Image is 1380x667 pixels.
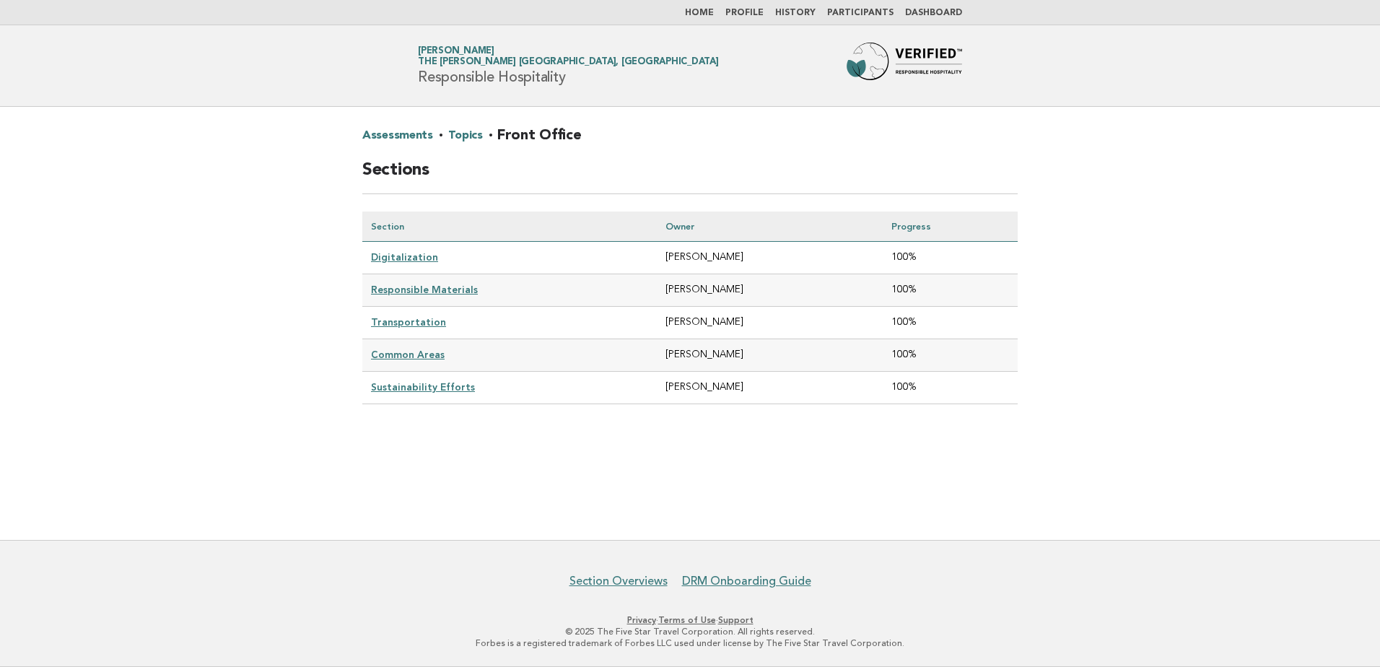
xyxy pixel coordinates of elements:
a: DRM Onboarding Guide [682,574,811,588]
p: © 2025 The Five Star Travel Corporation. All rights reserved. [248,626,1132,637]
a: History [775,9,816,17]
a: [PERSON_NAME]The [PERSON_NAME] [GEOGRAPHIC_DATA], [GEOGRAPHIC_DATA] [418,46,719,66]
a: Transportation [371,316,446,328]
img: Forbes Travel Guide [847,43,962,89]
td: [PERSON_NAME] [657,274,883,307]
th: Owner [657,212,883,242]
td: 100% [883,339,1018,372]
td: [PERSON_NAME] [657,307,883,339]
a: Assessments [362,124,433,147]
td: 100% [883,274,1018,307]
a: Topics [448,124,482,147]
a: Section Overviews [569,574,668,588]
h1: Responsible Hospitality [418,47,719,84]
h2: · · Front Office [362,124,1018,159]
h2: Sections [362,159,1018,194]
td: [PERSON_NAME] [657,242,883,274]
td: [PERSON_NAME] [657,339,883,372]
td: 100% [883,242,1018,274]
td: [PERSON_NAME] [657,372,883,404]
p: Forbes is a registered trademark of Forbes LLC used under license by The Five Star Travel Corpora... [248,637,1132,649]
a: Common Areas [371,349,445,360]
a: Sustainability Efforts [371,381,475,393]
a: Dashboard [905,9,962,17]
a: Support [718,615,754,625]
th: Section [362,212,657,242]
th: Progress [883,212,1018,242]
p: · · [248,614,1132,626]
a: Profile [725,9,764,17]
a: Participants [827,9,894,17]
td: 100% [883,372,1018,404]
span: The [PERSON_NAME] [GEOGRAPHIC_DATA], [GEOGRAPHIC_DATA] [418,58,719,67]
a: Responsible Materials [371,284,478,295]
a: Terms of Use [658,615,716,625]
td: 100% [883,307,1018,339]
a: Home [685,9,714,17]
a: Privacy [627,615,656,625]
a: Digitalization [371,251,438,263]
